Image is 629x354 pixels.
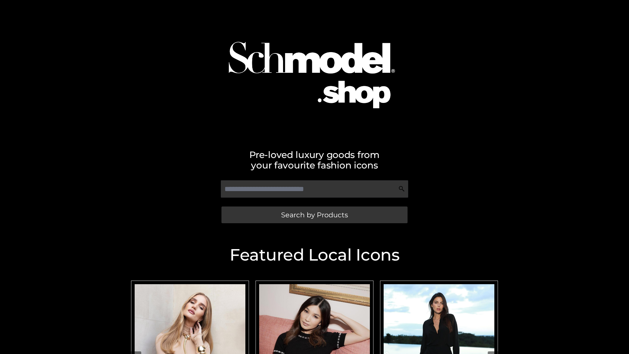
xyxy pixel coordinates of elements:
h2: Featured Local Icons​ [128,247,501,263]
img: Search Icon [398,186,405,192]
span: Search by Products [281,211,348,218]
a: Search by Products [221,206,408,223]
h2: Pre-loved luxury goods from your favourite fashion icons [128,149,501,170]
